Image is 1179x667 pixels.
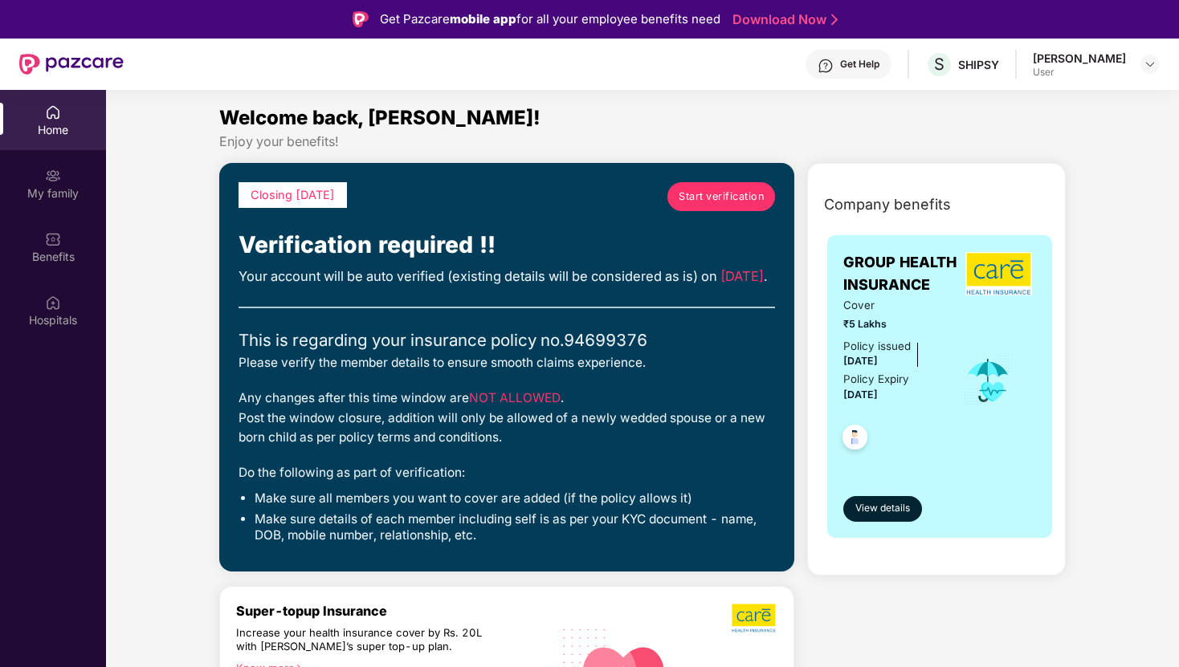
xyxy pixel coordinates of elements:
span: NOT ALLOWED [469,390,561,405]
div: This is regarding your insurance policy no. 94699376 [239,327,775,353]
a: Download Now [732,11,833,28]
span: Cover [843,297,940,314]
span: [DATE] [843,388,878,401]
img: icon [962,354,1014,407]
div: Super-topup Insurance [236,603,552,619]
div: User [1033,66,1126,79]
div: Policy Expiry [843,371,909,388]
span: Start verification [679,189,764,205]
img: svg+xml;base64,PHN2ZyBpZD0iSG9tZSIgeG1sbnM9Imh0dHA6Ly93d3cudzMub3JnLzIwMDAvc3ZnIiB3aWR0aD0iMjAiIG... [45,104,61,120]
button: View details [843,496,922,522]
img: svg+xml;base64,PHN2ZyBpZD0iQmVuZWZpdHMiIHhtbG5zPSJodHRwOi8vd3d3LnczLm9yZy8yMDAwL3N2ZyIgd2lkdGg9Ij... [45,231,61,247]
img: b5dec4f62d2307b9de63beb79f102df3.png [732,603,777,633]
div: Please verify the member details to ensure smooth claims experience. [239,353,775,372]
div: Any changes after this time window are . Post the window closure, addition will only be allowed o... [239,388,775,447]
img: Stroke [831,11,838,28]
div: Verification required !! [239,227,775,263]
div: Policy issued [843,338,911,355]
span: Welcome back, [PERSON_NAME]! [219,106,541,129]
li: Make sure all members you want to cover are added (if the policy allows it) [255,490,775,506]
span: GROUP HEALTH INSURANCE [843,251,961,297]
div: Get Pazcare for all your employee benefits need [380,10,720,29]
span: View details [855,501,910,516]
img: insurerLogo [965,252,1032,295]
span: [DATE] [720,268,764,284]
div: SHIPSY [958,57,999,72]
img: Logo [353,11,369,27]
div: Do the following as part of verification: [239,463,775,482]
img: New Pazcare Logo [19,54,124,75]
div: [PERSON_NAME] [1033,51,1126,66]
a: Start verification [667,182,775,211]
span: ₹5 Lakhs [843,316,940,331]
img: svg+xml;base64,PHN2ZyBpZD0iSG9zcGl0YWxzIiB4bWxucz0iaHR0cDovL3d3dy53My5vcmcvMjAwMC9zdmciIHdpZHRoPS... [45,295,61,311]
span: Closing [DATE] [251,188,335,201]
img: svg+xml;base64,PHN2ZyBpZD0iSGVscC0zMngzMiIgeG1sbnM9Imh0dHA6Ly93d3cudzMub3JnLzIwMDAvc3ZnIiB3aWR0aD... [818,58,834,74]
div: Get Help [840,58,879,71]
img: svg+xml;base64,PHN2ZyBpZD0iRHJvcGRvd24tMzJ4MzIiIHhtbG5zPSJodHRwOi8vd3d3LnczLm9yZy8yMDAwL3N2ZyIgd2... [1144,58,1157,71]
img: svg+xml;base64,PHN2ZyB3aWR0aD0iMjAiIGhlaWdodD0iMjAiIHZpZXdCb3g9IjAgMCAyMCAyMCIgZmlsbD0ibm9uZSIgeG... [45,168,61,184]
div: Increase your health insurance cover by Rs. 20L with [PERSON_NAME]’s super top-up plan. [236,626,483,654]
div: Enjoy your benefits! [219,133,1066,150]
span: S [934,55,944,74]
li: Make sure details of each member including self is as per your KYC document - name, DOB, mobile n... [255,511,775,544]
span: Company benefits [824,193,951,216]
div: Your account will be auto verified (existing details will be considered as is) on . [239,266,775,287]
img: svg+xml;base64,PHN2ZyB4bWxucz0iaHR0cDovL3d3dy53My5vcmcvMjAwMC9zdmciIHdpZHRoPSI0OC45NDMiIGhlaWdodD... [835,420,875,459]
span: [DATE] [843,355,878,367]
strong: mobile app [450,11,516,26]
